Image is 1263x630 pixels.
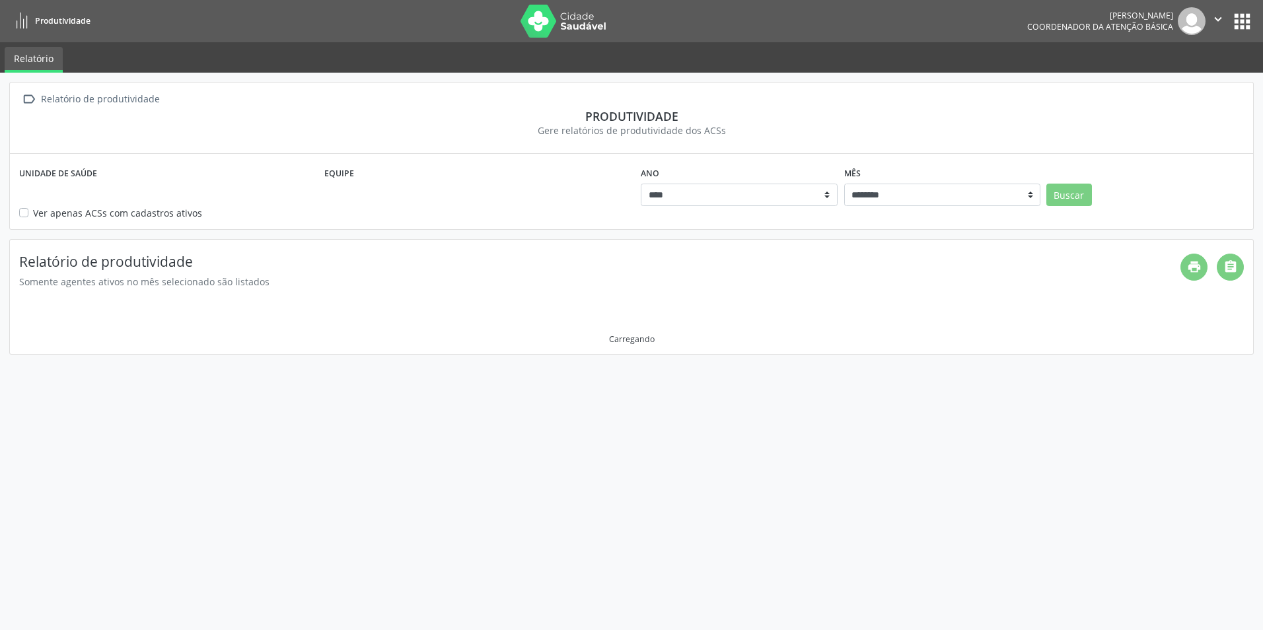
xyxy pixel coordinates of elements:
[19,275,1180,289] div: Somente agentes ativos no mês selecionado são listados
[1206,7,1231,35] button: 
[19,254,1180,270] h4: Relatório de produtividade
[1211,12,1225,26] i: 
[38,90,162,109] div: Relatório de produtividade
[609,333,655,345] div: Carregando
[324,163,354,184] label: Equipe
[1046,184,1092,206] button: Buscar
[5,47,63,73] a: Relatório
[9,10,90,32] a: Produtividade
[1231,10,1254,33] button: apps
[1027,10,1173,21] div: [PERSON_NAME]
[641,163,659,184] label: Ano
[33,206,202,220] label: Ver apenas ACSs com cadastros ativos
[19,90,162,109] a:  Relatório de produtividade
[19,90,38,109] i: 
[1178,7,1206,35] img: img
[1027,21,1173,32] span: Coordenador da Atenção Básica
[19,163,97,184] label: Unidade de saúde
[19,123,1244,137] div: Gere relatórios de produtividade dos ACSs
[35,15,90,26] span: Produtividade
[844,163,861,184] label: Mês
[19,109,1244,123] div: Produtividade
